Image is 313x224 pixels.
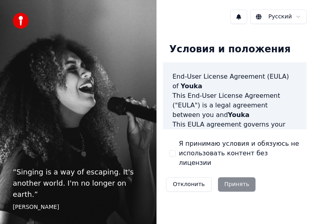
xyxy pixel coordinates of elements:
div: Условия и положения [163,37,297,62]
h3: End-User License Agreement (EULA) of [172,72,297,91]
p: This EULA agreement governs your acquisition and use of our software ("Software") directly from o... [172,120,297,177]
p: This End-User License Agreement ("EULA") is a legal agreement between you and [172,91,297,120]
label: Я принимаю условия и обязуюсь не использовать контент без лицензии [179,139,300,168]
p: “ Singing is a way of escaping. It's another world. I'm no longer on earth. ” [13,167,144,200]
footer: [PERSON_NAME] [13,203,144,211]
img: youka [13,13,29,29]
button: Отклонить [166,177,212,192]
span: Youka [181,82,202,90]
span: Youka [228,111,250,119]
